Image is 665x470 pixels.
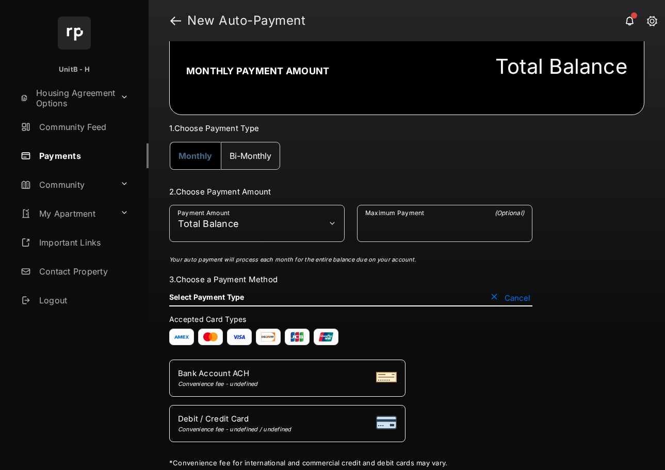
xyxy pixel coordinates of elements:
[169,187,532,197] h3: 2. Choose Payment Amount
[178,426,291,433] div: Convenience fee - undefined / undefined
[186,66,329,76] h2: Monthly Payment Amount
[178,414,291,424] span: Debit / Credit Card
[17,143,149,168] a: Payments
[170,142,221,170] button: Monthly
[178,368,258,378] span: Bank Account ACH
[59,64,90,75] p: UnitB - H
[221,142,280,170] button: Bi-Monthly
[169,459,532,469] div: * Convenience fee for international and commercial credit and debit cards may vary.
[17,86,116,110] a: Housing Agreement Options
[169,123,644,133] h3: 1. Choose Payment Type
[17,172,116,197] a: Community
[169,274,532,284] h3: 3. Choose a Payment Method
[187,14,305,27] strong: New Auto-Payment
[17,259,149,284] a: Contact Property
[17,115,149,139] a: Community Feed
[17,288,149,313] a: Logout
[169,315,251,323] span: Accepted Card Types
[17,230,133,255] a: Important Links
[58,17,91,50] img: svg+xml;base64,PHN2ZyB4bWxucz0iaHR0cDovL3d3dy53My5vcmcvMjAwMC9zdmciIHdpZHRoPSI2NCIgaGVpZ2h0PSI2NC...
[169,293,245,301] h4: Select Payment Type
[169,255,530,264] p: Your auto payment will process each month for the entire balance due on your account.
[17,201,116,226] a: My Apartment
[178,380,258,387] div: Convenience fee - undefined
[495,54,627,79] div: Total Balance
[488,293,532,303] button: Cancel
